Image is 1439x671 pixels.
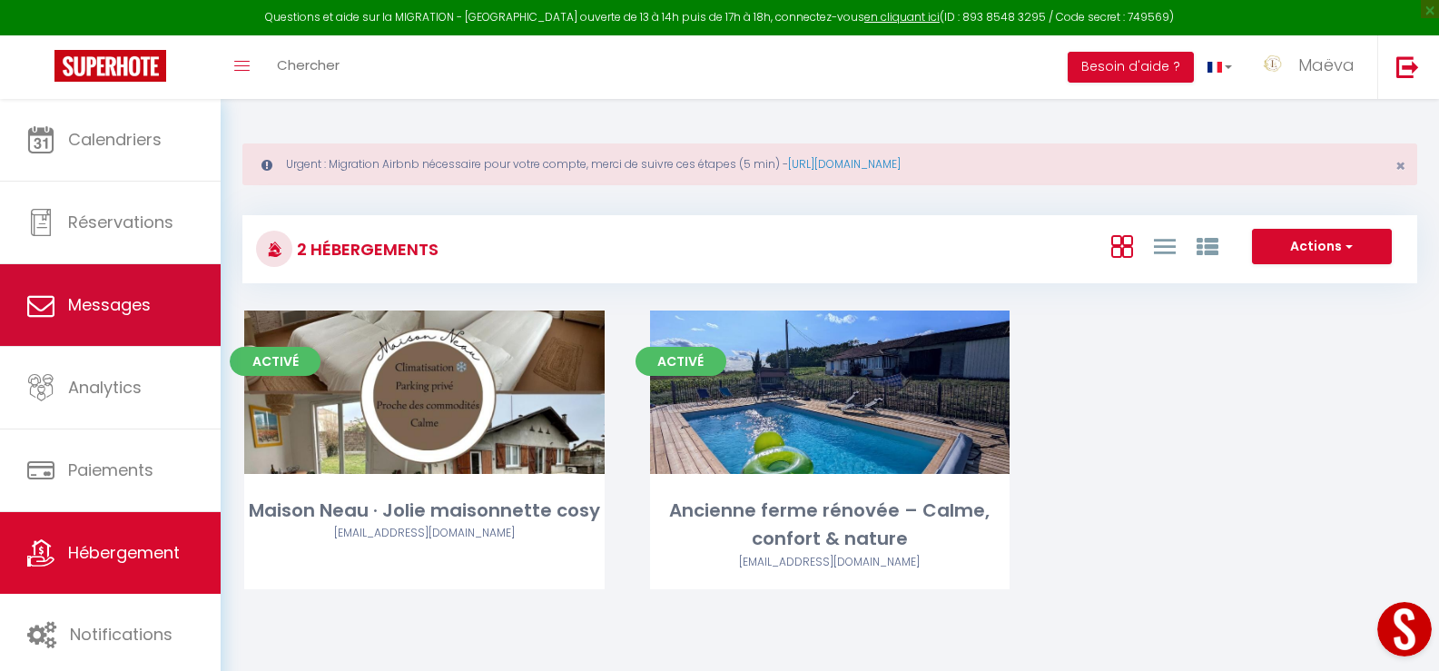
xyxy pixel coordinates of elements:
span: Messages [68,293,151,316]
span: Hébergement [68,541,180,564]
a: Chercher [263,35,353,99]
img: Super Booking [54,50,166,82]
img: logout [1396,55,1419,78]
span: Activé [230,347,320,376]
a: Vue par Groupe [1197,231,1218,261]
a: Editer [370,374,478,410]
span: Maëva [1298,54,1355,76]
a: ... Maëva [1246,35,1377,99]
div: Airbnb [244,525,605,542]
span: Calendriers [68,128,162,151]
span: Activé [636,347,726,376]
iframe: LiveChat chat widget [1363,595,1439,671]
span: Paiements [68,459,153,481]
button: Actions [1252,229,1392,265]
a: [URL][DOMAIN_NAME] [788,156,901,172]
span: Chercher [277,55,340,74]
span: × [1395,154,1405,177]
a: Vue en Liste [1154,231,1176,261]
span: Réservations [68,211,173,233]
a: Vue en Box [1111,231,1133,261]
img: ... [1259,52,1286,79]
span: Analytics [68,376,142,399]
a: en cliquant ici [864,9,940,25]
div: Airbnb [650,554,1010,571]
h3: 2 Hébergements [292,229,439,270]
button: Besoin d'aide ? [1068,52,1194,83]
div: Maison Neau · Jolie maisonnette cosy [244,497,605,525]
div: Urgent : Migration Airbnb nécessaire pour votre compte, merci de suivre ces étapes (5 min) - [242,143,1417,185]
div: Ancienne ferme rénovée – Calme, confort & nature [650,497,1010,554]
a: Editer [775,374,884,410]
button: Close [1395,158,1405,174]
span: Notifications [70,623,172,646]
